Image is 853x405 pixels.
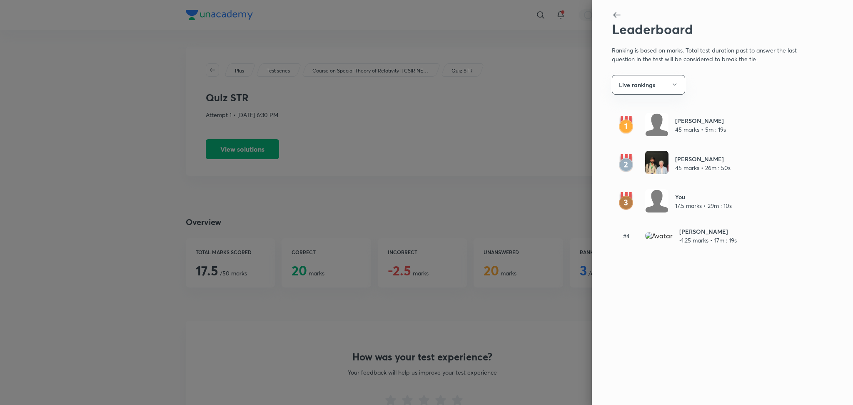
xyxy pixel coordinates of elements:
img: Avatar [645,113,668,136]
h6: You [675,192,732,201]
p: Ranking is based on marks. Total test duration past to answer the last question in the test will ... [612,37,805,65]
h6: [PERSON_NAME] [675,116,726,125]
p: 45 marks • 26m : 50s [675,163,731,172]
img: Avatar [645,189,668,212]
p: -1.25 marks • 17m : 19s [679,236,737,245]
img: Avatar [645,151,668,174]
h6: #4 [612,232,640,240]
p: 45 marks • 5m : 19s [675,125,726,134]
p: 17.5 marks • 29m : 10s [675,201,732,210]
img: Avatar [645,232,673,240]
img: rank3.svg [612,192,640,210]
h6: [PERSON_NAME] [679,227,737,236]
button: Live rankings [612,75,685,95]
h6: [PERSON_NAME] [675,155,731,163]
img: rank1.svg [612,116,640,134]
h2: Leaderboard [612,21,805,37]
img: rank2.svg [612,154,640,172]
